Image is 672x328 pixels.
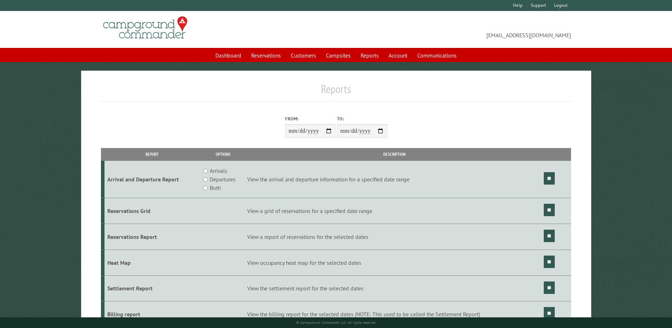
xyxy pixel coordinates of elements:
[246,250,543,275] td: View occupancy heat map for the selected dates
[105,275,200,301] td: Settlement Report
[246,161,543,198] td: View the arrival and departure information for a specified date range
[336,20,571,39] span: [EMAIL_ADDRESS][DOMAIN_NAME]
[105,148,200,160] th: Report
[384,49,412,62] a: Account
[247,49,285,62] a: Reservations
[246,148,543,160] th: Description
[287,49,320,62] a: Customers
[210,184,221,192] label: Both
[246,224,543,250] td: View a report of reservations for the selected dates
[101,82,571,102] h1: Reports
[101,14,190,42] img: Campground Commander
[356,49,383,62] a: Reports
[285,115,335,122] label: From:
[337,115,387,122] label: To:
[246,301,543,327] td: View the billing report for the selected dates (NOTE: This used to be called the Settlement Report)
[105,198,200,224] td: Reservations Grid
[246,275,543,301] td: View the settlement report for the selected dates
[211,49,245,62] a: Dashboard
[322,49,355,62] a: Campsites
[246,198,543,224] td: View a grid of reservations for a specified date range
[210,175,236,184] label: Departures
[105,224,200,250] td: Reservations Report
[210,166,227,175] label: Arrivals
[105,250,200,275] td: Heat Map
[413,49,461,62] a: Communications
[296,320,376,325] small: © Campground Commander LLC. All rights reserved.
[105,161,200,198] td: Arrival and Departure Report
[200,148,246,160] th: Options
[105,301,200,327] td: Billing report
